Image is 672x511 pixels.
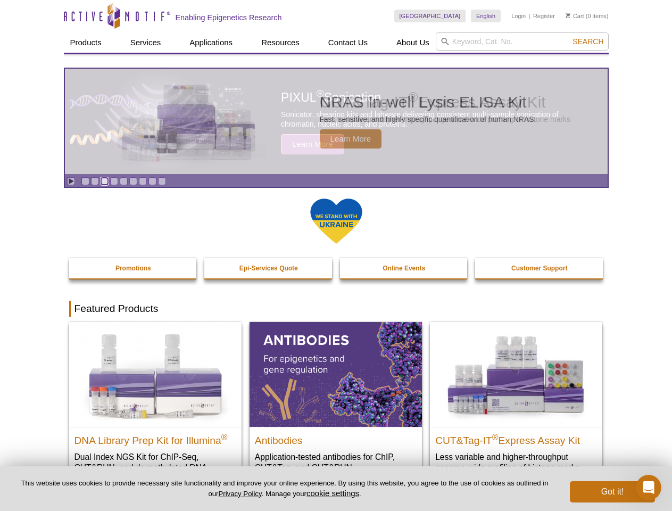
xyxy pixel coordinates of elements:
p: This website uses cookies to provide necessary site functionality and improve your online experie... [17,479,552,499]
sup: ® [221,432,228,441]
img: CUT&Tag-IT® Express Assay Kit [430,322,602,426]
a: Go to slide 4 [110,177,118,185]
li: | [529,10,530,22]
a: Applications [183,32,239,53]
a: Promotions [69,258,198,278]
img: DNA Library Prep Kit for Illumina [69,322,242,426]
h2: CUT&Tag-IT Express Assay Kit [435,430,597,446]
a: Epi-Services Quote [204,258,333,278]
strong: Epi-Services Quote [239,265,298,272]
a: Contact Us [322,32,374,53]
a: Go to slide 5 [120,177,128,185]
strong: Online Events [383,265,425,272]
a: Privacy Policy [218,490,261,498]
img: Your Cart [566,13,570,18]
a: Products [64,32,108,53]
p: Dual Index NGS Kit for ChIP-Seq, CUT&RUN, and ds methylated DNA assays. [74,451,236,484]
a: Login [511,12,526,20]
strong: Promotions [115,265,151,272]
h2: Enabling Epigenetics Research [176,13,282,22]
p: Less variable and higher-throughput genome-wide profiling of histone marks​. [435,451,597,473]
a: Register [533,12,555,20]
a: [GEOGRAPHIC_DATA] [394,10,466,22]
a: Go to slide 3 [101,177,109,185]
a: English [471,10,501,22]
input: Keyword, Cat. No. [436,32,609,51]
li: (0 items) [566,10,609,22]
span: Search [573,37,603,46]
a: Online Events [340,258,469,278]
a: About Us [390,32,436,53]
button: cookie settings [306,489,359,498]
sup: ® [492,432,499,441]
h2: Featured Products [69,301,603,317]
a: Go to slide 1 [81,177,89,185]
img: All Antibodies [250,322,422,426]
a: Customer Support [475,258,604,278]
a: CUT&Tag-IT® Express Assay Kit CUT&Tag-IT®Express Assay Kit Less variable and higher-throughput ge... [430,322,602,483]
iframe: Intercom live chat [636,475,661,500]
a: Go to slide 9 [158,177,166,185]
a: Toggle autoplay [67,177,75,185]
button: Got it! [570,481,655,502]
a: Go to slide 2 [91,177,99,185]
a: All Antibodies Antibodies Application-tested antibodies for ChIP, CUT&Tag, and CUT&RUN. [250,322,422,483]
h2: Antibodies [255,430,417,446]
a: DNA Library Prep Kit for Illumina DNA Library Prep Kit for Illumina® Dual Index NGS Kit for ChIP-... [69,322,242,494]
a: Services [124,32,168,53]
a: Go to slide 6 [129,177,137,185]
a: Cart [566,12,584,20]
p: Application-tested antibodies for ChIP, CUT&Tag, and CUT&RUN. [255,451,417,473]
a: Go to slide 7 [139,177,147,185]
a: Go to slide 8 [148,177,156,185]
strong: Customer Support [511,265,567,272]
a: Resources [255,32,306,53]
button: Search [569,37,607,46]
img: We Stand With Ukraine [310,197,363,245]
h2: DNA Library Prep Kit for Illumina [74,430,236,446]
